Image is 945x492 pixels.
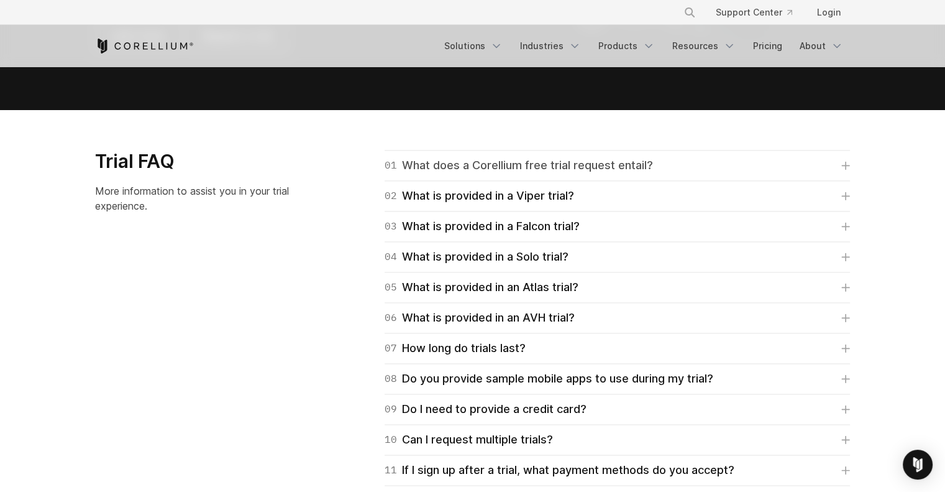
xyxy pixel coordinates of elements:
a: 03What is provided in a Falcon trial? [385,218,850,235]
button: Search [678,1,701,24]
span: 09 [385,401,397,418]
span: 06 [385,309,397,327]
div: Navigation Menu [669,1,851,24]
a: 02What is provided in a Viper trial? [385,187,850,205]
a: Support Center [706,1,802,24]
span: 08 [385,370,397,388]
a: Login [807,1,851,24]
div: What does a Corellium free trial request entail? [385,157,653,174]
div: Do you provide sample mobile apps to use during my trial? [385,370,713,388]
div: What is provided in a Viper trial? [385,187,574,205]
div: If I sign up after a trial, what payment methods do you accept? [385,462,734,479]
a: 08Do you provide sample mobile apps to use during my trial? [385,370,850,388]
a: Solutions [437,35,510,57]
div: How long do trials last? [385,340,526,357]
div: Do I need to provide a credit card? [385,401,587,418]
a: 05What is provided in an Atlas trial? [385,279,850,296]
p: More information to assist you in your trial experience. [95,183,313,213]
a: 09Do I need to provide a credit card? [385,401,850,418]
span: 11 [385,462,397,479]
a: Products [591,35,662,57]
a: Industries [513,35,588,57]
span: 04 [385,248,397,266]
a: Corellium Home [95,39,194,53]
a: 04What is provided in a Solo trial? [385,248,850,266]
span: 03 [385,218,397,235]
a: 07How long do trials last? [385,340,850,357]
div: Navigation Menu [437,35,851,57]
div: Open Intercom Messenger [903,450,933,480]
a: Pricing [746,35,790,57]
a: About [792,35,851,57]
a: Resources [665,35,743,57]
div: What is provided in an Atlas trial? [385,279,578,296]
a: 10Can I request multiple trials? [385,431,850,448]
span: 07 [385,340,397,357]
a: 06What is provided in an AVH trial? [385,309,850,327]
div: What is provided in a Solo trial? [385,248,568,266]
h3: Trial FAQ [95,150,313,174]
span: 02 [385,187,397,205]
div: What is provided in a Falcon trial? [385,218,580,235]
div: What is provided in an AVH trial? [385,309,575,327]
span: 05 [385,279,397,296]
a: 01What does a Corellium free trial request entail? [385,157,850,174]
span: 01 [385,157,397,174]
span: 10 [385,431,397,448]
div: Can I request multiple trials? [385,431,553,448]
a: 11If I sign up after a trial, what payment methods do you accept? [385,462,850,479]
